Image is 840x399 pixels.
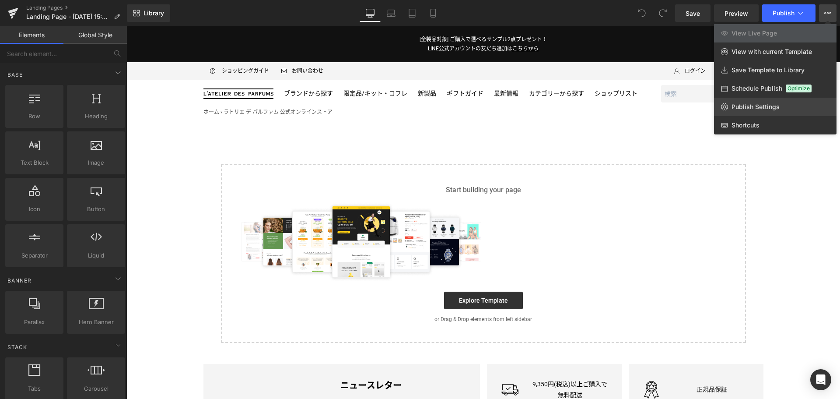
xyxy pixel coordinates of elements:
[70,205,122,214] span: Button
[609,62,619,72] img: Icon_Search.svg
[360,4,381,22] a: Desktop
[654,4,672,22] button: Redo
[318,265,396,283] a: Explore Template
[731,48,812,56] span: View with current Template
[94,83,96,89] span: ›
[516,355,534,372] img: Icon_Quality.svg
[558,40,579,49] span: ログイン
[731,66,805,74] span: Save Template to Library
[731,29,777,37] span: View Live Page
[423,4,444,22] a: Mobile
[70,251,122,260] span: Liquid
[714,4,759,22] a: Preview
[731,85,782,92] span: Schedule Publish
[77,40,143,49] a: ショッピングガイド
[155,42,160,46] img: Icon_Email.svg
[468,60,511,75] a: ショップリスト
[8,318,61,327] span: Parallax
[381,4,402,22] a: Laptop
[157,60,206,75] a: ブランドから探す
[7,71,24,79] span: Base
[301,19,412,25] a: LINE公式アカウントの友だち追加はこちらから
[8,205,61,214] span: Icon
[70,158,122,167] span: Image
[762,4,815,22] button: Publish
[595,42,600,47] img: Icon_Heart_Empty.svg
[535,59,622,77] input: 検索
[7,343,28,351] span: Stack
[402,60,458,75] a: カテゴリーから探す
[77,62,147,73] img: ラトリエ デ パルファム 公式オンラインストア
[108,159,605,169] p: Start building your page
[108,290,605,296] p: or Drag & Drop elements from left sidebar
[63,26,127,44] a: Global Style
[8,112,61,121] span: Row
[143,9,164,17] span: Library
[542,40,579,49] a: ログイン
[9,9,705,18] p: [全製品対象] ご購入で選べるサンプル2点プレゼント！
[8,251,61,260] span: Separator
[731,121,759,129] span: Shortcuts
[150,352,339,367] h4: ニュースレター
[773,10,794,17] span: Publish
[77,81,206,91] nav: breadcrumbs
[127,4,170,22] a: New Library
[7,276,32,285] span: Banner
[386,19,412,25] span: こちらから
[70,318,122,327] span: Hero Banner
[548,358,623,369] p: 正規品保証
[367,60,392,75] a: 最新情報
[150,40,197,49] a: お問い合わせ
[548,40,553,49] img: Icon_User.svg
[686,9,700,18] span: Save
[819,4,836,22] button: View Live PageView with current TemplateSave Template to LibrarySchedule PublishOptimizePublish S...
[217,60,281,75] a: 限定品/キット・コフレ
[374,355,392,372] img: Icon_Shipping.svg
[26,13,110,20] span: Landing Page - [DATE] 15:54:17
[82,41,90,49] img: Icon_ShoppingGuide.svg
[26,4,127,11] a: Landing Pages
[633,4,651,22] button: Undo
[165,40,197,49] span: お問い合わせ
[8,158,61,167] span: Text Block
[406,353,481,374] p: 9,350円(税込)以上ご購入で無料配送
[97,83,206,89] span: ラトリエ デ パルファム 公式オンラインストア
[70,112,122,121] span: Heading
[731,103,780,111] span: Publish Settings
[402,4,423,22] a: Tablet
[95,40,143,49] span: ショッピングガイド
[627,63,637,72] img: Icon_Cart.svg
[8,384,61,393] span: Tabs
[77,83,93,89] a: ホーム
[724,9,748,18] span: Preview
[810,369,831,390] div: Open Intercom Messenger
[320,60,357,75] a: ギフトガイド
[70,384,122,393] span: Carousel
[786,85,812,92] span: Optimize
[291,60,310,75] a: 新製品
[605,40,632,49] span: お気に入り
